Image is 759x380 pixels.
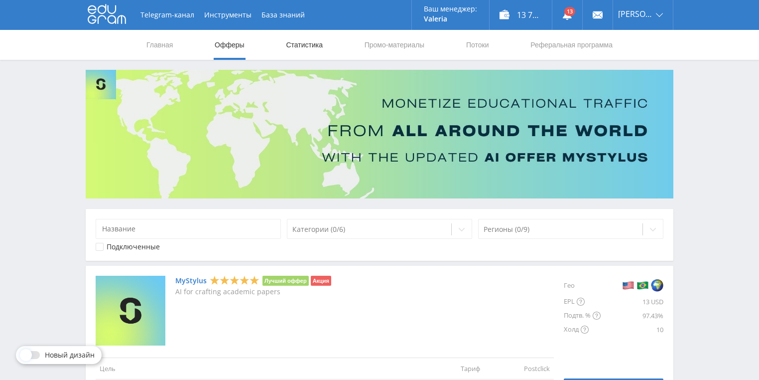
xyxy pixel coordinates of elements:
span: [PERSON_NAME] [618,10,653,18]
a: Реферальная программа [529,30,614,60]
p: AI for crafting academic papers [175,288,331,296]
span: Новый дизайн [45,351,95,359]
div: 10 [601,323,663,337]
div: 13 USD [601,295,663,309]
div: 5 Stars [210,275,259,286]
a: Промо-материалы [364,30,425,60]
a: Главная [145,30,174,60]
p: Ваш менеджер: [424,5,477,13]
div: Гео [564,276,601,295]
div: EPL [564,295,601,309]
div: Подключенные [107,243,160,251]
td: Цель [96,358,414,379]
div: 97.43% [601,309,663,323]
p: Valeria [424,15,477,23]
div: Подтв. % [564,309,601,323]
div: Холд [564,323,601,337]
td: Postclick [484,358,554,379]
img: Banner [86,70,673,198]
td: Тариф [414,358,484,379]
a: Статистика [285,30,324,60]
li: Лучший оффер [262,276,309,286]
a: MyStylus [175,277,207,285]
input: Название [96,219,281,239]
a: Офферы [214,30,246,60]
a: Потоки [465,30,490,60]
img: MyStylus [96,276,165,346]
li: Акция [311,276,331,286]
